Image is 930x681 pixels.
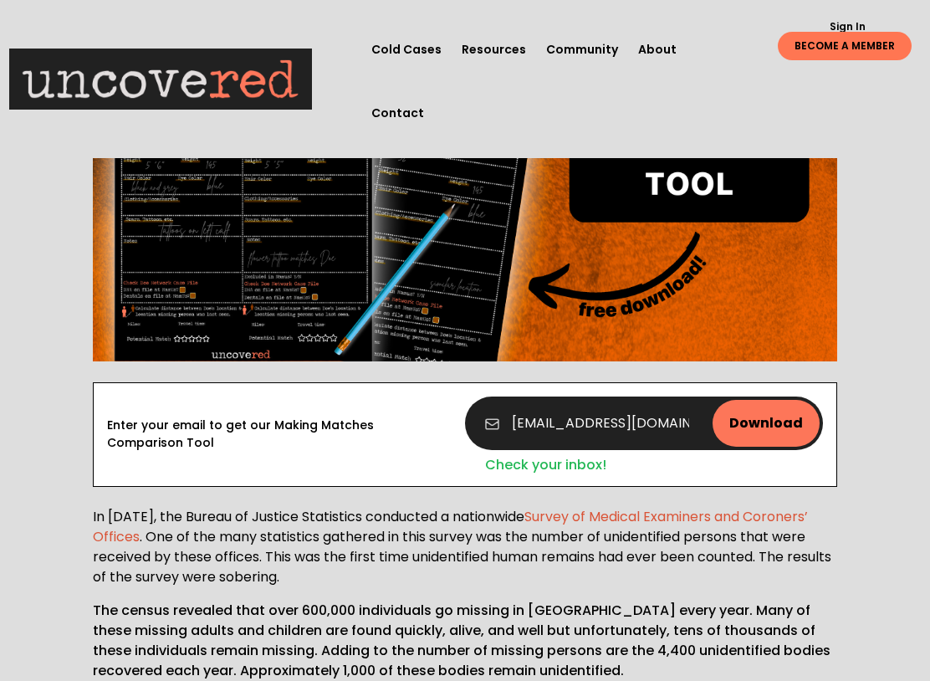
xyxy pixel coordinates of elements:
[371,18,442,81] a: Cold Cases
[93,507,808,546] a: Survey of Medical Examiners and Coroners’ Offices
[465,397,823,450] input: Type your email
[713,400,820,447] input: Download
[371,81,424,145] a: Contact
[778,32,912,60] a: BECOME A MEMBER
[93,507,831,586] span: In [DATE], the Bureau of Justice Statistics conducted a nationwide . One of the many statistics g...
[462,18,526,81] a: Resources
[485,450,823,473] div: Check your inbox!
[820,22,875,32] a: Sign In
[9,49,312,110] img: Uncovered logo
[638,18,677,81] a: About
[107,417,448,452] p: Enter your email to get our Making Matches Comparison Tool
[546,18,618,81] a: Community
